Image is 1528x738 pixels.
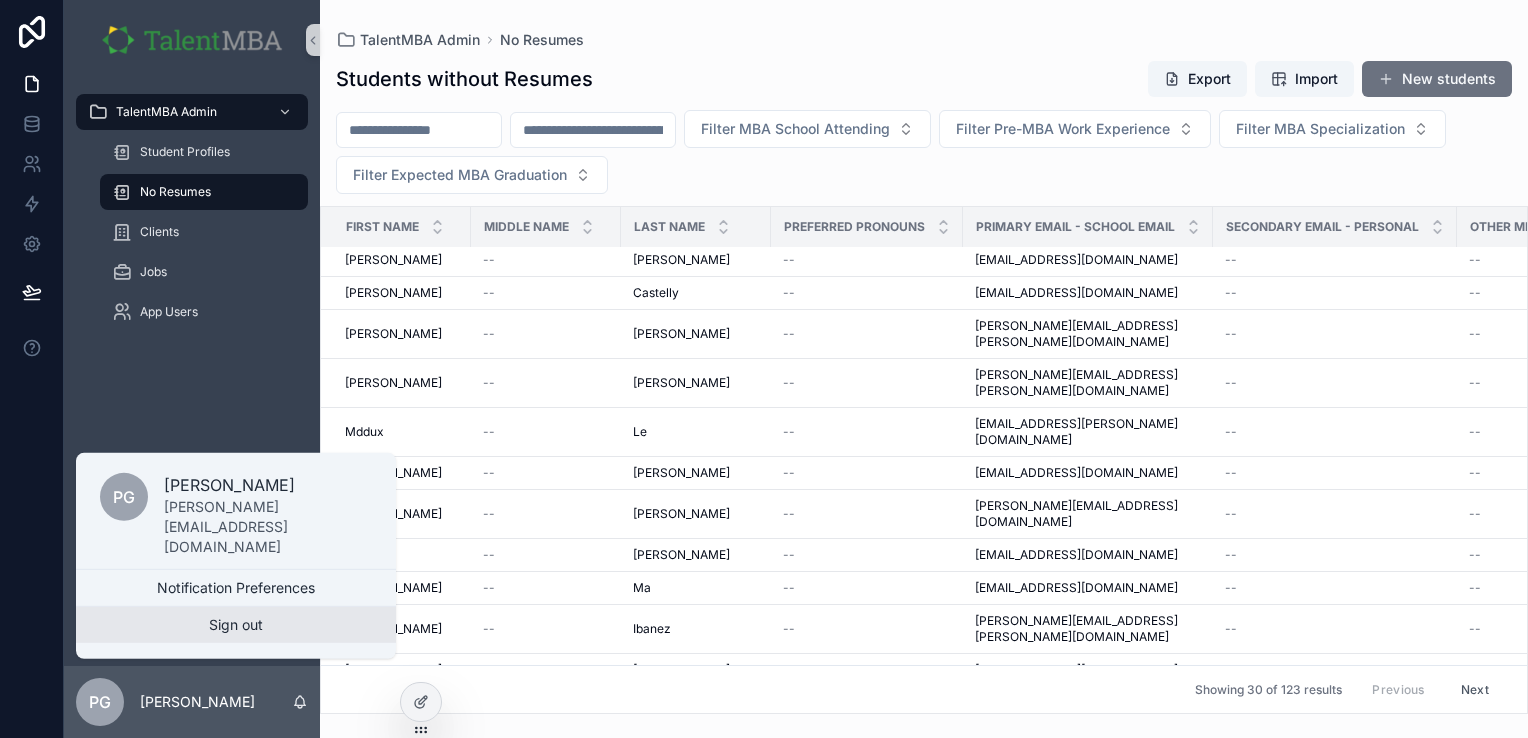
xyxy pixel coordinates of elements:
[783,424,795,440] span: --
[140,144,230,160] span: Student Profiles
[975,498,1201,530] span: [PERSON_NAME][EMAIL_ADDRESS][DOMAIN_NAME]
[483,621,609,637] a: --
[140,264,167,280] span: Jobs
[76,94,308,130] a: TalentMBA Admin
[345,375,459,391] a: [PERSON_NAME]
[975,580,1201,596] a: [EMAIL_ADDRESS][DOMAIN_NAME]
[701,119,890,139] span: Filter MBA School Attending
[633,424,647,440] span: Le
[783,621,795,637] span: --
[633,424,759,440] a: Le
[1225,465,1237,481] span: --
[113,485,135,509] span: PG
[783,547,951,563] a: --
[1225,547,1237,563] span: --
[89,690,111,714] span: PG
[1255,61,1354,97] button: Import
[345,285,459,301] a: [PERSON_NAME]
[633,580,651,596] span: Ma
[360,30,480,50] span: TalentMBA Admin
[1225,375,1237,391] span: --
[633,580,759,596] a: Ma
[633,547,759,563] a: [PERSON_NAME]
[634,219,705,235] span: Last Name
[1195,682,1342,698] span: Showing 30 of 123 results
[1469,662,1481,678] span: --
[76,570,396,606] button: Notification Preferences
[140,224,179,240] span: Clients
[140,692,255,712] p: [PERSON_NAME]
[100,174,308,210] a: No Resumes
[76,607,396,643] button: Sign out
[1362,61,1512,97] button: New students
[633,621,671,637] span: Ibanez
[1295,69,1338,89] span: Import
[164,473,372,497] p: [PERSON_NAME]
[633,375,759,391] a: [PERSON_NAME]
[336,65,593,93] h1: Students without Resumes
[783,285,795,301] span: --
[783,375,951,391] a: --
[1225,662,1445,678] a: --
[975,285,1178,301] span: [EMAIL_ADDRESS][DOMAIN_NAME]
[633,621,759,637] a: Ibanez
[1469,326,1481,342] span: --
[783,662,951,678] a: --
[783,375,795,391] span: --
[100,294,308,330] a: App Users
[975,252,1201,268] a: [EMAIL_ADDRESS][DOMAIN_NAME]
[783,285,951,301] a: --
[345,326,442,342] span: [PERSON_NAME]
[483,424,495,440] span: --
[484,219,569,235] span: Middle Name
[345,375,442,391] span: [PERSON_NAME]
[633,326,759,342] a: [PERSON_NAME]
[1469,424,1481,440] span: --
[783,580,795,596] span: --
[140,304,198,320] span: App Users
[975,547,1178,563] span: [EMAIL_ADDRESS][DOMAIN_NAME]
[140,184,211,200] span: No Resumes
[1225,326,1237,342] span: --
[975,367,1201,399] a: [PERSON_NAME][EMAIL_ADDRESS][PERSON_NAME][DOMAIN_NAME]
[1225,580,1237,596] span: --
[783,326,795,342] span: --
[684,110,931,148] button: Select Button
[783,506,795,522] span: --
[345,547,459,563] a: Trang
[483,547,495,563] span: --
[975,285,1201,301] a: [EMAIL_ADDRESS][DOMAIN_NAME]
[783,621,951,637] a: --
[633,506,730,522] span: [PERSON_NAME]
[783,580,951,596] a: --
[100,134,308,170] a: Student Profiles
[1469,375,1481,391] span: --
[483,326,495,342] span: --
[633,326,730,342] span: [PERSON_NAME]
[975,547,1201,563] a: [EMAIL_ADDRESS][DOMAIN_NAME]
[483,465,609,481] a: --
[633,662,759,678] a: [PERSON_NAME]
[353,165,567,185] span: Filter Expected MBA Graduation
[164,497,372,557] p: [PERSON_NAME][EMAIL_ADDRESS][DOMAIN_NAME]
[483,506,495,522] span: --
[345,465,459,481] a: [PERSON_NAME]
[633,465,759,481] a: [PERSON_NAME]
[345,285,442,301] span: [PERSON_NAME]
[1225,375,1445,391] a: --
[345,662,459,678] a: [PERSON_NAME]
[345,252,442,268] span: [PERSON_NAME]
[345,326,459,342] a: [PERSON_NAME]
[483,375,609,391] a: --
[483,506,609,522] a: --
[483,662,495,678] span: --
[1225,424,1445,440] a: --
[1225,326,1445,342] a: --
[633,506,759,522] a: [PERSON_NAME]
[345,252,459,268] a: [PERSON_NAME]
[100,254,308,290] a: Jobs
[1469,506,1481,522] span: --
[783,252,795,268] span: --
